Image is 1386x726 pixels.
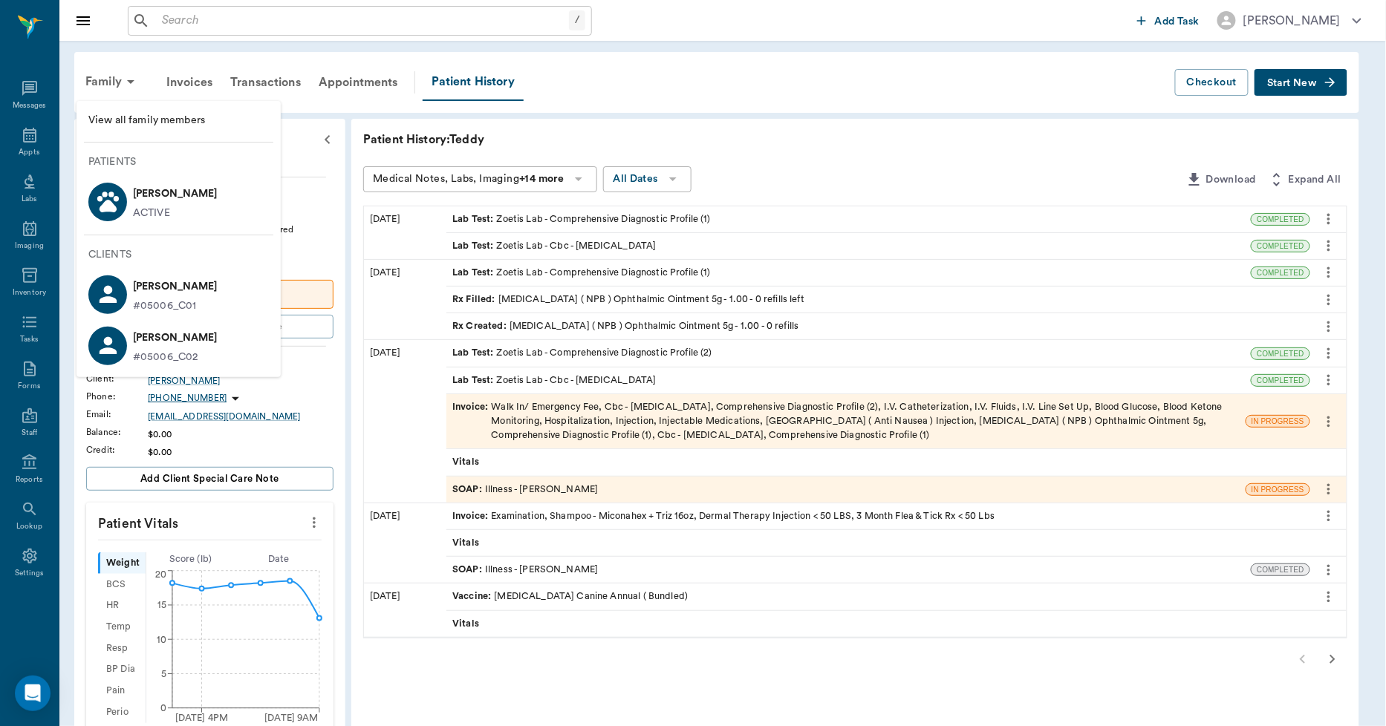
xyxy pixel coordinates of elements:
[133,350,218,365] p: #05006_C02
[133,298,218,314] p: #05006_C01
[88,113,269,128] span: View all family members
[133,206,170,221] p: ACTIVE
[133,326,218,350] p: [PERSON_NAME]
[77,107,281,134] a: View all family members
[133,275,218,298] p: [PERSON_NAME]
[133,182,218,206] p: [PERSON_NAME]
[77,320,281,371] a: [PERSON_NAME]#05006_C02
[88,247,281,263] p: Clients
[77,269,281,320] a: [PERSON_NAME]#05006_C01
[15,676,51,711] div: Open Intercom Messenger
[88,154,281,170] p: Patients
[77,176,281,227] a: [PERSON_NAME] ACTIVE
